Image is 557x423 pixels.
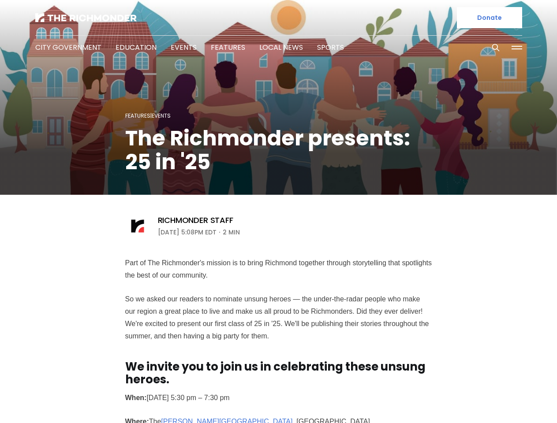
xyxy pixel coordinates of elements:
[457,7,522,28] a: Donate
[125,126,432,174] h1: The Richmonder presents: 25 in '25
[125,112,150,119] a: Features
[125,214,150,238] img: Richmonder Staff
[125,257,432,282] p: Part of The Richmonder's mission is to bring Richmond together through storytelling that spotligh...
[125,393,147,402] strong: When:
[35,42,101,52] a: City Government
[152,112,171,119] a: Events
[125,111,432,121] div: |
[223,227,240,237] span: 2 min
[125,392,432,404] p: [DATE] 5:30 pm – 7:30 pm
[317,42,344,52] a: Sports
[211,42,245,52] a: Features
[171,42,197,52] a: Events
[116,42,157,52] a: Education
[125,293,432,342] p: So we asked our readers to nominate unsung heroes — the under-the-radar people who make our regio...
[158,215,233,226] a: Richmonder Staff
[125,360,432,386] h2: We invite you to join us in celebrating these unsung heroes.
[489,41,502,54] button: Search this site
[259,42,303,52] a: Local News
[158,227,217,237] time: [DATE] 5:08PM EDT
[35,13,137,22] img: The Richmonder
